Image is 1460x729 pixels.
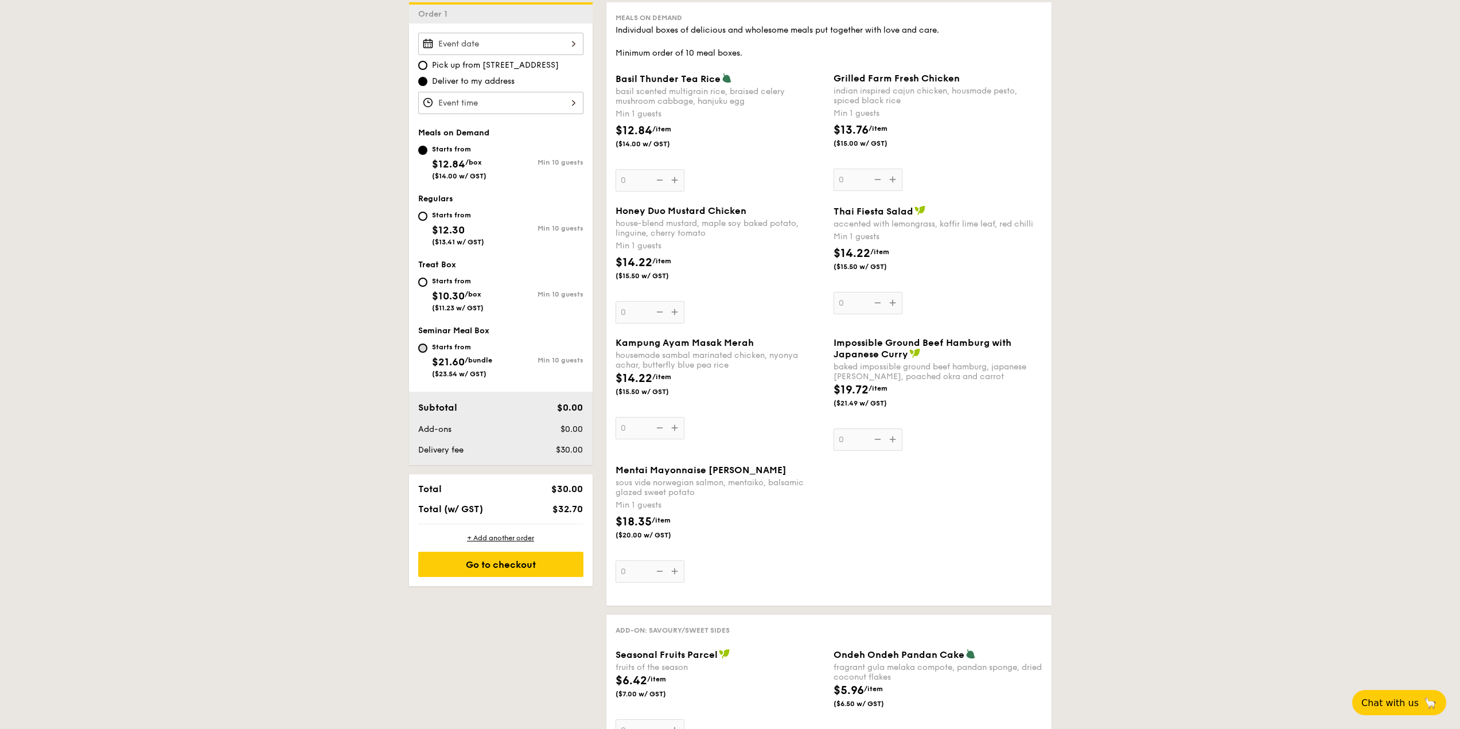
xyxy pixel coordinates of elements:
span: Mentai Mayonnaise [PERSON_NAME] [616,465,787,475]
div: basil scented multigrain rice, braised celery mushroom cabbage, hanjuku egg [616,87,824,106]
span: Deliver to my address [432,76,515,87]
img: icon-vegan.f8ff3823.svg [914,205,926,216]
span: Ondeh Ondeh Pandan Cake [834,649,964,660]
span: $30.00 [556,445,583,455]
span: Order 1 [418,9,452,19]
span: $0.00 [557,402,583,413]
input: Starts from$10.30/box($11.23 w/ GST)Min 10 guests [418,278,427,287]
span: ($6.50 w/ GST) [834,699,912,708]
span: Grilled Farm Fresh Chicken [834,73,960,84]
div: fruits of the season [616,662,824,672]
div: Min 10 guests [501,290,583,298]
span: $0.00 [560,424,583,434]
div: Min 1 guests [616,240,824,252]
div: indian inspired cajun chicken, housmade pesto, spiced black rice [834,86,1042,106]
input: Pick up from [STREET_ADDRESS] [418,61,427,70]
span: $6.42 [616,674,647,688]
img: icon-vegan.f8ff3823.svg [719,649,730,659]
input: Deliver to my address [418,77,427,86]
div: Min 10 guests [501,356,583,364]
span: Pick up from [STREET_ADDRESS] [432,60,559,71]
span: /item [652,373,671,381]
span: ($13.41 w/ GST) [432,238,484,246]
div: Min 10 guests [501,158,583,166]
div: + Add another order [418,533,583,543]
span: /item [652,125,671,133]
span: ($7.00 w/ GST) [616,689,694,699]
span: $12.84 [616,124,652,138]
button: Chat with us🦙 [1352,690,1446,715]
span: /item [647,675,666,683]
span: Seasonal Fruits Parcel [616,649,718,660]
img: icon-vegan.f8ff3823.svg [909,348,921,358]
span: /item [869,124,887,132]
span: ($21.49 w/ GST) [834,399,912,408]
span: Honey Duo Mustard Chicken [616,205,746,216]
span: Total [418,484,442,494]
span: Treat Box [418,260,456,270]
span: Meals on Demand [616,14,682,22]
div: sous vide norwegian salmon, mentaiko, balsamic glazed sweet potato [616,478,824,497]
span: $12.84 [432,158,465,170]
span: /box [465,290,481,298]
span: $30.00 [551,484,583,494]
span: ($23.54 w/ GST) [432,370,486,378]
div: fragrant gula melaka compote, pandan sponge, dried coconut flakes [834,662,1042,682]
div: Starts from [432,210,484,220]
div: housemade sambal marinated chicken, nyonya achar, butterfly blue pea rice [616,350,824,370]
div: Min 1 guests [616,108,824,120]
span: $19.72 [834,383,869,397]
div: Min 1 guests [834,108,1042,119]
input: Event date [418,33,583,55]
span: $5.96 [834,684,864,697]
input: Event time [418,92,583,114]
span: Add-ons [418,424,451,434]
input: Starts from$12.30($13.41 w/ GST)Min 10 guests [418,212,427,221]
div: baked impossible ground beef hamburg, japanese [PERSON_NAME], poached okra and carrot [834,362,1042,381]
span: Subtotal [418,402,457,413]
span: ($15.50 w/ GST) [616,387,694,396]
span: ($15.50 w/ GST) [616,271,694,280]
span: Regulars [418,194,453,204]
div: Starts from [432,145,486,154]
div: Go to checkout [418,552,583,577]
span: Delivery fee [418,445,464,455]
div: Min 10 guests [501,224,583,232]
span: /item [652,257,671,265]
span: ($14.00 w/ GST) [432,172,486,180]
span: $14.22 [616,372,652,385]
div: Min 1 guests [616,500,824,511]
span: ($15.00 w/ GST) [834,139,912,148]
span: Meals on Demand [418,128,489,138]
span: Basil Thunder Tea Rice [616,73,721,84]
span: $12.30 [432,224,465,236]
img: icon-vegetarian.fe4039eb.svg [965,649,976,659]
div: Individual boxes of delicious and wholesome meals put together with love and care. Minimum order ... [616,25,1042,59]
span: /bundle [465,356,492,364]
span: $21.60 [432,356,465,368]
span: $14.22 [834,247,870,260]
div: Starts from [432,342,492,352]
span: Thai Fiesta Salad [834,206,913,217]
span: ($15.50 w/ GST) [834,262,912,271]
div: Starts from [432,276,484,286]
span: $10.30 [432,290,465,302]
span: Chat with us [1361,697,1419,708]
img: icon-vegetarian.fe4039eb.svg [722,73,732,83]
span: Seminar Meal Box [418,326,489,336]
span: /item [870,248,889,256]
div: accented with lemongrass, kaffir lime leaf, red chilli [834,219,1042,229]
span: $18.35 [616,515,652,529]
span: ($20.00 w/ GST) [616,531,694,540]
span: Add-on: Savoury/Sweet Sides [616,626,730,634]
span: $32.70 [552,504,583,514]
span: $13.76 [834,123,869,137]
span: ($14.00 w/ GST) [616,139,694,149]
input: Starts from$21.60/bundle($23.54 w/ GST)Min 10 guests [418,344,427,353]
div: house-blend mustard, maple soy baked potato, linguine, cherry tomato [616,219,824,238]
span: 🦙 [1423,696,1437,709]
input: Starts from$12.84/box($14.00 w/ GST)Min 10 guests [418,146,427,155]
span: /item [869,384,887,392]
span: Total (w/ GST) [418,504,483,514]
span: Kampung Ayam Masak Merah [616,337,754,348]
